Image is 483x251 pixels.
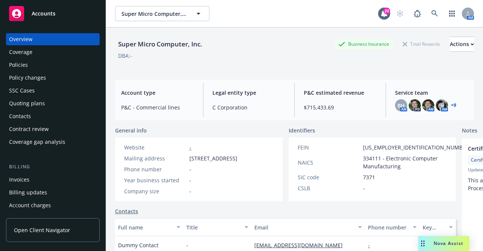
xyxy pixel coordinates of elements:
span: 7371 [363,173,375,181]
div: 20 [383,8,390,14]
div: Email [254,223,354,231]
span: BH [397,102,405,109]
a: SSC Cases [6,85,100,97]
div: Policies [9,59,28,71]
div: Coverage [9,46,32,58]
a: Contacts [115,207,138,215]
button: Phone number [365,218,419,236]
div: Title [186,223,240,231]
a: - [368,242,376,249]
div: Super Micro Computer, Inc. [115,39,205,49]
div: Drag to move [418,236,428,251]
span: Accounts [32,11,55,17]
span: - [363,184,365,192]
img: photo [436,99,448,111]
div: Account charges [9,199,51,211]
a: Coverage gap analysis [6,136,100,148]
span: Dummy Contact [118,241,158,249]
div: NAICS [298,159,360,166]
button: Title [183,218,252,236]
span: P&C estimated revenue [304,89,377,97]
div: Coverage gap analysis [9,136,65,148]
a: - [189,144,191,151]
div: DBA: - [118,52,132,60]
span: P&C - Commercial lines [121,103,194,111]
a: Billing updates [6,186,100,199]
a: Search [427,6,442,21]
div: Mailing address [124,154,186,162]
div: Overview [9,33,32,45]
span: Notes [462,126,477,136]
div: Billing [6,163,100,171]
div: Contacts [9,110,31,122]
span: - [189,187,191,195]
span: [STREET_ADDRESS] [189,154,237,162]
span: Legal entity type [212,89,285,97]
div: CSLB [298,184,360,192]
div: FEIN [298,143,360,151]
a: [EMAIL_ADDRESS][DOMAIN_NAME] [254,242,349,249]
div: Contract review [9,123,49,135]
button: Nova Assist [418,236,469,251]
div: Year business started [124,176,186,184]
img: photo [422,99,434,111]
button: Key contact [420,218,456,236]
img: photo [409,99,421,111]
a: Coverage [6,46,100,58]
a: Quoting plans [6,97,100,109]
span: Account type [121,89,194,97]
a: Switch app [445,6,460,21]
a: Accounts [6,3,100,24]
a: Account charges [6,199,100,211]
div: SSC Cases [9,85,35,97]
span: C Corporation [212,103,285,111]
span: Open Client Navigator [14,226,70,234]
span: - [189,165,191,173]
span: [US_EMPLOYER_IDENTIFICATION_NUMBER] [363,143,471,151]
div: Policy changes [9,72,46,84]
a: +9 [451,103,456,108]
span: Service team [395,89,468,97]
div: Total Rewards [399,39,444,49]
div: Phone number [368,223,408,231]
button: Email [251,218,365,236]
button: Full name [115,218,183,236]
button: Actions [450,37,474,52]
div: Full name [118,223,172,231]
button: Super Micro Computer, Inc. [115,6,209,21]
span: - [189,176,191,184]
div: Actions [450,37,474,51]
a: Contract review [6,123,100,135]
div: Phone number [124,165,186,173]
span: Nova Assist [434,240,463,246]
div: Key contact [423,223,445,231]
div: Quoting plans [9,97,45,109]
div: Billing updates [9,186,47,199]
span: $715,433.69 [304,103,377,111]
span: Identifiers [289,126,315,134]
div: Website [124,143,186,151]
a: Report a Bug [410,6,425,21]
a: Policy changes [6,72,100,84]
span: - [186,241,188,249]
div: Invoices [9,174,29,186]
a: Invoices [6,174,100,186]
span: Super Micro Computer, Inc. [122,10,187,18]
div: Business Insurance [335,39,393,49]
span: General info [115,126,147,134]
a: Contacts [6,110,100,122]
a: Overview [6,33,100,45]
div: SIC code [298,173,360,181]
a: Policies [6,59,100,71]
span: 334111 - Electronic Computer Manufacturing [363,154,471,170]
a: Start snowing [392,6,408,21]
div: Company size [124,187,186,195]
